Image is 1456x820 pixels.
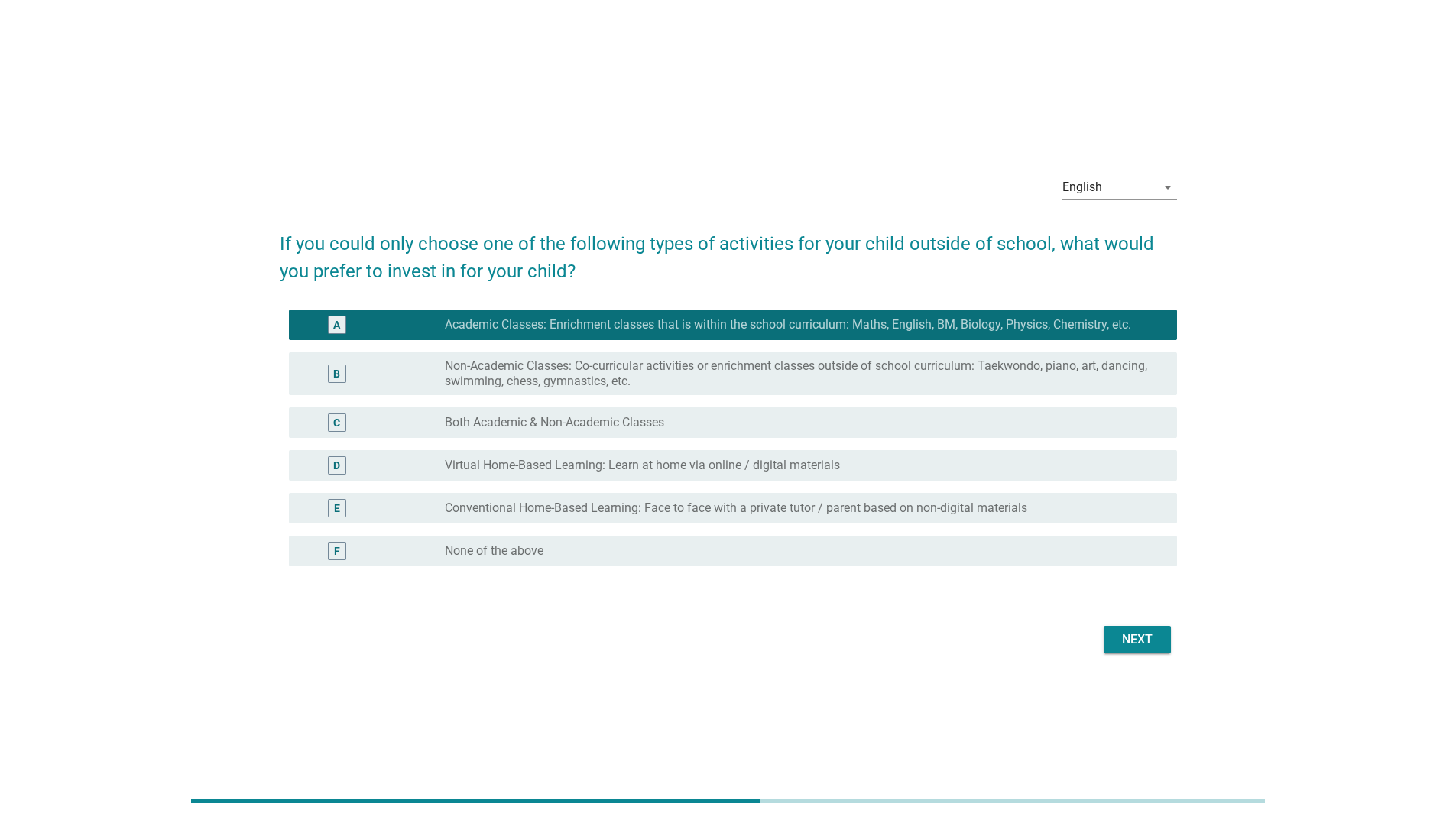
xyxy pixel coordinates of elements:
[333,316,340,332] div: A
[445,317,1131,332] label: Academic Classes: Enrichment classes that is within the school curriculum: Maths, English, BM, Bi...
[334,500,340,516] div: E
[1062,180,1102,194] div: English
[333,365,340,381] div: B
[1159,178,1177,196] i: arrow_drop_down
[445,501,1027,516] label: Conventional Home-Based Learning: Face to face with a private tutor / parent based on non-digital...
[333,414,340,430] div: C
[445,415,664,430] label: Both Academic & Non-Academic Classes
[280,215,1177,285] h2: If you could only choose one of the following types of activities for your child outside of schoo...
[445,358,1153,389] label: Non-Academic Classes: Co-curricular activities or enrichment classes outside of school curriculum...
[1104,626,1171,653] button: Next
[334,543,340,559] div: F
[445,543,543,559] label: None of the above
[1116,630,1159,649] div: Next
[445,458,840,473] label: Virtual Home-Based Learning: Learn at home via online / digital materials
[333,457,340,473] div: D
